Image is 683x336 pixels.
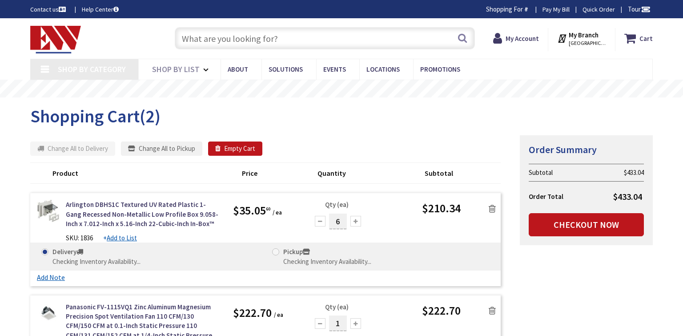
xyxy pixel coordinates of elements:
a: My Account [493,30,539,46]
th: Subtotal [529,164,590,181]
img: Panasonic FV-1115VQ1 Zinc Aluminum Magnesium Precision Spot Ventilation Fan 110 CFM/130 CFM/150 C... [37,302,59,324]
sup: 60 [266,206,270,212]
strong: Order Total [529,192,563,201]
span: [GEOGRAPHIC_DATA], [GEOGRAPHIC_DATA] [569,40,607,47]
a: Cart [624,30,653,46]
h1: Shopping Cart [30,106,653,126]
a: Add Note [37,273,65,282]
a: Arlington DBHS1C Textured UV Rated Plastic 1-Gang Recessed Non-Metallic Low Profile Box 9.058-Inc... [66,200,220,228]
img: Electrical Wholesalers, Inc. [30,26,81,53]
strong: Cart [639,30,653,46]
img: Arlington DBHS1C Textured UV Rated Plastic 1-Gang Recessed Non-Metallic Low Profile Box 9.058-Inc... [37,200,59,222]
span: Promotions [420,65,460,73]
span: (2) [140,105,161,127]
strong: # [524,5,528,13]
div: Checking Inventory Availability... [52,257,141,266]
a: Pay My Bill [542,5,570,14]
span: $210.34 [422,198,461,218]
strong: Quantity [317,169,346,178]
h4: Order Summary [529,144,644,155]
a: Contact us [30,5,68,14]
span: $222.70 [233,303,272,322]
strong: Price [242,169,257,178]
strong: Pickup [283,247,310,256]
strong: Subtotal [425,169,453,178]
span: Shopping For [486,5,523,13]
span: Events [323,65,346,73]
span: $35.05 [233,201,270,220]
strong: My Account [506,34,539,43]
small: / ea [273,209,282,217]
a: Quick Order [583,5,615,14]
strong: Delivery [52,247,83,256]
div: Checking Inventory Availability... [283,257,371,266]
span: Shop By List [152,64,200,74]
span: Locations [366,65,400,73]
span: $433.04 [613,191,642,202]
small: / ea [274,312,283,319]
a: Checkout Now [529,213,644,236]
strong: My Branch [569,31,599,39]
strong: Product [52,169,78,178]
span: SKU: 1836 [66,234,93,242]
span: Shop By Category [58,64,126,74]
span: Solutions [269,65,303,73]
span: About [228,65,248,73]
div: My Branch [GEOGRAPHIC_DATA], [GEOGRAPHIC_DATA] [557,30,607,46]
input: What are you looking for? [175,27,475,49]
span: $433.04 [624,168,644,177]
u: Add to List [107,234,137,242]
rs-layer: Free Same Day Pickup at 19 Locations [261,84,423,94]
a: +Add to List [103,233,137,243]
span: Qty (ea) [325,200,349,209]
button: Change All to Pickup [121,142,202,156]
span: Qty (ea) [325,303,349,311]
button: Change All to Delivery [30,142,115,156]
span: $222.70 [422,301,461,320]
a: Help Center [82,5,119,14]
button: Empty Cart [208,142,262,156]
span: Tour [628,5,651,13]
